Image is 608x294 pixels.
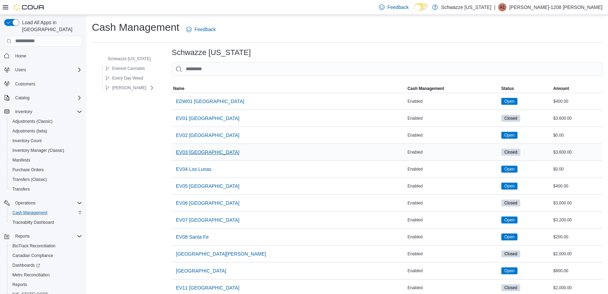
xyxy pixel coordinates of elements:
button: Amount [552,84,602,93]
span: Open [504,234,514,240]
button: Adjustments (beta) [7,126,85,136]
div: $200.00 [552,233,602,241]
span: Closed [501,250,520,257]
a: Customers [12,80,38,88]
button: Adjustments (Classic) [7,117,85,126]
span: Inventory [12,108,82,116]
button: Home [1,51,85,61]
span: Open [504,132,514,138]
button: Catalog [1,93,85,103]
div: Enabled [406,250,500,258]
input: Dark Mode [414,3,429,11]
span: [GEOGRAPHIC_DATA] [176,267,226,274]
div: $2,000.00 [552,250,602,258]
span: Inventory Manager (Classic) [12,148,64,153]
a: Home [12,52,29,60]
button: Cash Management [7,208,85,218]
button: Canadian Compliance [7,251,85,260]
span: EV03 [GEOGRAPHIC_DATA] [176,149,240,156]
span: EV01 [GEOGRAPHIC_DATA] [176,115,240,122]
div: Enabled [406,97,500,105]
span: Home [15,53,26,59]
div: $400.00 [552,182,602,190]
div: Enabled [406,267,500,275]
button: Reports [1,231,85,241]
span: Transfers [10,185,82,193]
div: $800.00 [552,267,602,275]
span: Customers [15,81,35,87]
p: [PERSON_NAME]-1208 [PERSON_NAME] [509,3,602,11]
span: Reports [15,233,30,239]
button: Schwazze [US_STATE] [98,55,154,63]
div: $3,600.00 [552,148,602,156]
span: Open [504,268,514,274]
div: Enabled [406,182,500,190]
a: Inventory Manager (Classic) [10,146,67,155]
span: EV06 [GEOGRAPHIC_DATA] [176,200,240,206]
span: [GEOGRAPHIC_DATA][PERSON_NAME] [176,250,266,257]
div: Enabled [406,131,500,139]
span: Amount [553,86,569,91]
span: BioTrack Reconciliation [12,243,56,249]
span: Cash Management [10,209,82,217]
span: Closed [504,115,517,121]
button: [GEOGRAPHIC_DATA] [173,264,229,278]
span: Reports [12,282,27,287]
span: Open [501,183,518,190]
span: Closed [501,200,520,206]
button: Transfers (Classic) [7,175,85,184]
span: Open [501,132,518,139]
img: Cova [14,4,45,11]
span: Inventory Count [12,138,42,144]
button: Users [12,66,29,74]
span: Traceabilty Dashboard [12,220,54,225]
button: Operations [12,199,38,207]
span: Closed [501,115,520,122]
span: Open [501,217,518,223]
span: Metrc Reconciliation [12,272,50,278]
span: Open [504,166,514,172]
button: EV08 Santa Fe [173,230,212,244]
span: Dashboards [10,261,82,269]
span: EV07 [GEOGRAPHIC_DATA] [176,217,240,223]
div: Arthur-1208 Emsley [498,3,506,11]
button: EV05 [GEOGRAPHIC_DATA] [173,179,242,193]
span: Operations [15,200,36,206]
a: Inventory Count [10,137,45,145]
span: Inventory [15,109,32,114]
button: Traceabilty Dashboard [7,218,85,227]
span: Canadian Compliance [12,253,53,258]
div: $3,000.00 [552,199,602,207]
span: Open [504,98,514,104]
a: Metrc Reconciliation [10,271,52,279]
span: Users [12,66,82,74]
button: Inventory [12,108,35,116]
span: Closed [504,251,517,257]
a: Purchase Orders [10,166,47,174]
button: Metrc Reconciliation [7,270,85,280]
span: Operations [12,199,82,207]
span: Schwazze [US_STATE] [108,56,151,62]
span: EDW01 [GEOGRAPHIC_DATA] [176,98,244,105]
button: Inventory Manager (Classic) [7,146,85,155]
div: $3,600.00 [552,114,602,122]
button: Everest Cannabis [103,64,148,73]
button: EV04 Los Lunas [173,162,214,176]
button: EV02 [GEOGRAPHIC_DATA] [173,128,242,142]
span: Open [501,267,518,274]
span: Catalog [15,95,29,101]
span: BioTrack Reconciliation [10,242,82,250]
a: Dashboards [10,261,43,269]
span: Load All Apps in [GEOGRAPHIC_DATA] [19,19,82,33]
a: Canadian Compliance [10,251,56,260]
a: Feedback [183,22,218,36]
span: Adjustments (Classic) [12,119,52,124]
span: Transfers (Classic) [12,177,47,182]
button: Name [172,84,406,93]
button: Users [1,65,85,75]
div: Enabled [406,233,500,241]
input: This is a search bar. As you type, the results lower in the page will automatically filter. [172,62,602,76]
span: EV02 [GEOGRAPHIC_DATA] [176,132,240,139]
span: Inventory Count [10,137,82,145]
